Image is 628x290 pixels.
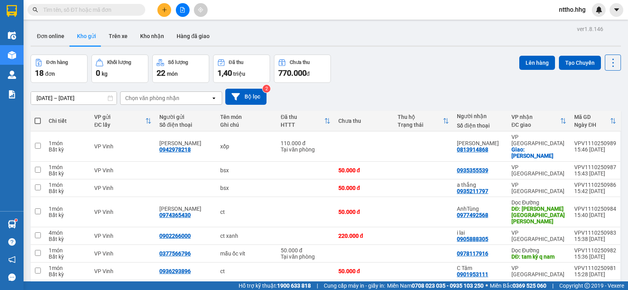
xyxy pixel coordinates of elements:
button: aim [194,3,208,17]
div: 1 món [49,182,86,188]
div: xốp [220,143,273,150]
div: 15:46 [DATE] [574,146,616,153]
div: VP [GEOGRAPHIC_DATA] [511,182,566,194]
strong: 1900 633 818 [277,283,311,289]
span: kg [102,71,108,77]
div: 15:42 [DATE] [574,188,616,194]
div: Ghi chú [220,122,273,128]
div: DĐ: quảng ngãi [511,206,566,224]
div: Số điện thoại [457,122,504,129]
span: plus [162,7,167,13]
button: Đơn online [31,27,71,46]
div: 1 món [49,140,86,146]
div: Thanh [159,140,212,146]
img: logo-vxr [7,5,17,17]
div: Bất kỳ [49,271,86,277]
button: Đã thu1,40 triệu [213,55,270,83]
div: bsx [220,185,273,191]
div: 50.000 đ [338,185,390,191]
div: ct [220,268,273,274]
img: icon-new-feature [595,6,602,13]
div: mẫu ốc vít [220,250,273,257]
div: VP Vinh [94,268,152,274]
button: Trên xe [102,27,134,46]
div: Trung [457,140,504,146]
div: 4 món [49,230,86,236]
button: Số lượng22món [152,55,209,83]
svg: open [211,95,217,101]
span: 1,40 [217,68,232,78]
span: Hỗ trợ kỹ thuật: [239,281,311,290]
button: Lên hàng [519,56,555,70]
div: Đã thu [229,60,243,65]
button: plus [157,3,171,17]
div: 1 món [49,206,86,212]
div: 50.000 đ [338,167,390,173]
div: ver 1.8.146 [577,25,603,33]
div: 110.000 đ [281,140,330,146]
div: VP [GEOGRAPHIC_DATA] [511,265,566,277]
div: AnhTùng [457,206,504,212]
div: Chi tiết [49,118,86,124]
th: Toggle SortBy [394,111,453,131]
div: 15:28 [DATE] [574,271,616,277]
th: Toggle SortBy [570,111,620,131]
div: VP Vinh [94,143,152,150]
div: VP [GEOGRAPHIC_DATA] [511,134,566,146]
div: Tại văn phòng [281,146,330,153]
div: Trạng thái [398,122,443,128]
span: message [8,274,16,281]
th: Toggle SortBy [90,111,155,131]
div: Tên món [220,114,273,120]
span: 22 [157,68,165,78]
button: Kho nhận [134,27,170,46]
div: 15:40 [DATE] [574,212,616,218]
div: VP Vinh [94,185,152,191]
div: Bất kỳ [49,236,86,242]
div: 0935355539 [457,167,488,173]
div: 15:43 [DATE] [574,170,616,177]
input: Select a date range. [31,92,117,104]
div: VPV1110250982 [574,247,616,254]
div: Số lượng [168,60,188,65]
button: Tạo Chuyến [559,56,601,70]
div: C Tâm [457,265,504,271]
div: Tuyên [159,206,212,212]
button: Chưa thu770.000đ [274,55,331,83]
div: 0902266000 [159,233,191,239]
button: Khối lượng0kg [91,55,148,83]
div: Số điện thoại [159,122,212,128]
div: VPV1110250989 [574,140,616,146]
input: Tìm tên, số ĐT hoặc mã đơn [43,5,136,14]
sup: 1 [15,219,17,221]
span: aim [198,7,203,13]
span: search [33,7,38,13]
div: 0936293896 [159,268,191,274]
div: 0942978218 [159,146,191,153]
button: Bộ lọc [225,89,267,105]
div: VPV1110250983 [574,230,616,236]
button: Đơn hàng18đơn [31,55,88,83]
div: Bất kỳ [49,170,86,177]
div: Giao: lê văn hiến [511,146,566,159]
div: 0978117916 [457,250,488,257]
button: Kho gửi [71,27,102,46]
button: Hàng đã giao [170,27,216,46]
div: Khối lượng [107,60,131,65]
div: DĐ: tam kỳ q nam [511,254,566,260]
div: ct [220,209,273,215]
div: Chọn văn phòng nhận [125,94,179,102]
span: nttho.hhg [553,5,592,15]
div: 50.000 đ [338,209,390,215]
div: bsx [220,167,273,173]
div: VPV1110250984 [574,206,616,212]
div: VPV1110250987 [574,164,616,170]
span: caret-down [613,6,620,13]
span: copyright [584,283,590,288]
span: triệu [233,71,245,77]
span: đơn [45,71,55,77]
div: VP [GEOGRAPHIC_DATA] [511,164,566,177]
div: 0901953111 [457,271,488,277]
img: warehouse-icon [8,220,16,228]
span: Miền Nam [387,281,484,290]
